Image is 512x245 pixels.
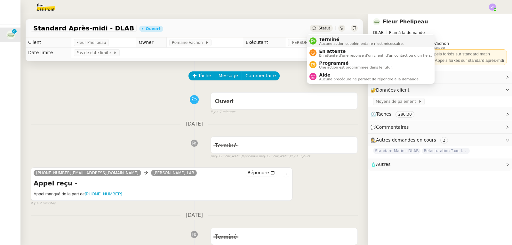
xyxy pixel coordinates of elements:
[211,154,310,159] small: [PERSON_NAME] [PERSON_NAME]
[368,121,512,134] div: 💬Commentaires
[368,71,512,83] div: ⚙️Procédures
[440,137,448,143] nz-tag: 2
[371,125,412,130] span: 💬
[489,4,496,11] img: svg
[373,30,384,35] span: DLAB
[36,171,139,175] span: [PHONE_NUMBER][EMAIL_ADDRESS][DOMAIN_NAME]
[319,49,432,54] span: En attente
[180,211,208,220] span: [DATE]
[368,108,512,120] div: ⏲️Tâches 286:30
[76,50,113,56] span: Pas de date limite
[373,18,380,25] img: 7f9b6497-4ade-4d5b-ae17-2cbe23708554
[136,37,166,48] td: Owner
[243,154,264,159] span: approuvé par
[373,148,420,154] span: Standard Matin - DLAB
[376,57,504,64] div: 📞 Standard à partir de 13H --> Appels forkés sur standard après-mdi
[33,25,134,31] span: Standard Après-midi - DLAB
[215,143,237,149] span: Terminé
[376,98,418,105] span: Moyens de paiement
[151,170,197,176] a: [PERSON_NAME]-LAB
[376,87,410,93] span: Données client
[13,29,16,35] p: 4
[26,37,71,48] td: Client
[368,134,512,146] div: 🕵️Autres demandes en cours 2
[371,111,420,117] span: ⏲️
[245,169,277,176] button: Répondre
[319,37,404,42] span: Terminé
[242,71,280,80] button: Commentaire
[396,111,414,118] nz-tag: 286:30
[319,72,420,78] span: Aide
[319,61,393,66] span: Programmé
[318,26,330,30] span: Statut
[376,162,390,167] span: Autres
[85,192,122,196] a: [PHONE_NUMBER]
[31,201,55,206] span: il y a 7 minutes
[291,154,310,159] span: il y a 3 jours
[319,78,420,81] span: Aucune procédure ne permet de répondre à la demande.
[215,99,234,104] span: Ouvert
[319,54,432,57] span: En attente d'une réponse d'un client, d'un contact ou d'un tiers.
[219,72,238,79] span: Message
[371,86,412,94] span: 🔐
[211,110,235,115] span: il y a 7 minutes
[34,191,290,197] h5: Appel manqué de la part de
[389,30,425,35] span: Plan à la demande
[180,120,208,128] span: [DATE]
[319,66,393,69] span: Une action est programmée dans le futur.
[368,84,512,96] div: 🔐Données client
[383,19,428,25] a: Fleur Phelipeau
[291,39,325,46] span: [PERSON_NAME]
[376,137,436,143] span: Autres demandes en cours
[368,158,512,171] div: 🧴Autres
[371,137,451,143] span: 🕵️
[198,72,211,79] span: Tâche
[376,111,391,117] span: Tâches
[422,148,470,154] span: Refacturation Taxe foncière 2025
[319,42,404,45] span: Aucune action supplémentaire n'est nécessaire.
[12,29,17,34] nz-badge-sup: 4
[34,179,290,188] h4: Appel reçu -
[76,39,106,46] span: Fleur Phelipeau
[172,39,205,46] span: Romane Vachon
[6,30,15,39] img: 7f9b6497-4ade-4d5b-ae17-2cbe23708554
[245,72,276,79] span: Commentaire
[215,234,237,240] span: Terminé
[211,154,216,159] span: par
[376,51,504,57] div: 📞 Standard jusqu'à 13H --> Appels forkés sur standard matin
[248,169,269,176] span: Répondre
[188,71,215,80] button: Tâche
[215,71,242,80] button: Message
[376,125,409,130] span: Commentaires
[371,162,390,167] span: 🧴
[243,37,285,48] td: Exécutant
[26,48,71,58] td: Date limite
[146,27,160,31] div: Ouvert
